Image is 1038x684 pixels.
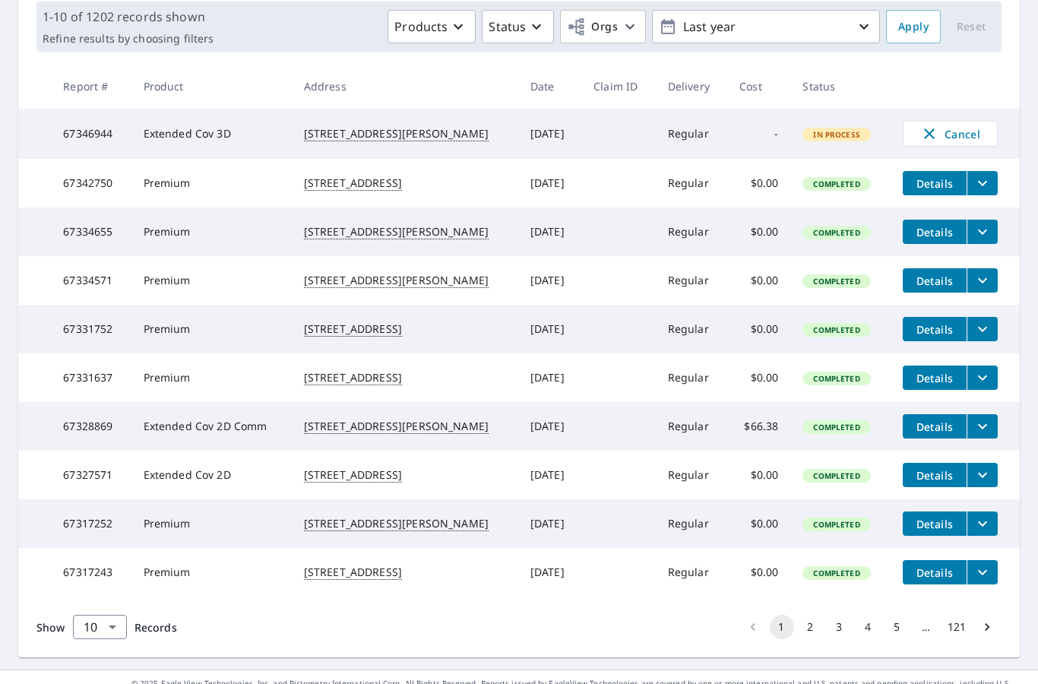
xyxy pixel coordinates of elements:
[967,366,998,390] button: filesDropdownBtn-67331637
[903,220,967,244] button: detailsBtn-67334655
[131,207,292,256] td: Premium
[903,317,967,341] button: detailsBtn-67331752
[804,519,869,530] span: Completed
[903,366,967,390] button: detailsBtn-67331637
[518,548,581,597] td: [DATE]
[967,560,998,584] button: filesDropdownBtn-67317243
[727,305,790,353] td: $0.00
[394,17,448,36] p: Products
[804,568,869,578] span: Completed
[727,256,790,305] td: $0.00
[739,615,1002,639] nav: pagination navigation
[518,305,581,353] td: [DATE]
[886,10,941,43] button: Apply
[804,422,869,432] span: Completed
[914,619,938,635] div: …
[43,32,214,46] p: Refine results by choosing filters
[51,305,131,353] td: 67331752
[656,548,727,597] td: Regular
[131,402,292,451] td: Extended Cov 2D Comm
[652,10,880,43] button: Last year
[967,171,998,195] button: filesDropdownBtn-67342750
[912,322,957,337] span: Details
[656,402,727,451] td: Regular
[51,109,131,159] td: 67346944
[131,353,292,402] td: Premium
[919,125,982,143] span: Cancel
[727,159,790,207] td: $0.00
[656,207,727,256] td: Regular
[73,606,127,648] div: 10
[912,565,957,580] span: Details
[656,109,727,159] td: Regular
[292,64,518,109] th: Address
[656,159,727,207] td: Regular
[73,615,127,639] div: Show 10 records
[727,64,790,109] th: Cost
[804,325,869,335] span: Completed
[912,225,957,239] span: Details
[51,402,131,451] td: 67328869
[51,548,131,597] td: 67317243
[131,305,292,353] td: Premium
[656,256,727,305] td: Regular
[677,14,855,40] p: Last year
[804,276,869,287] span: Completed
[727,548,790,597] td: $0.00
[885,615,910,639] button: Go to page 5
[131,159,292,207] td: Premium
[518,451,581,499] td: [DATE]
[518,159,581,207] td: [DATE]
[656,353,727,402] td: Regular
[727,402,790,451] td: $66.38
[912,274,957,288] span: Details
[131,451,292,499] td: Extended Cov 2D
[131,499,292,548] td: Premium
[656,64,727,109] th: Delivery
[518,499,581,548] td: [DATE]
[581,64,656,109] th: Claim ID
[51,207,131,256] td: 67334655
[912,468,957,483] span: Details
[567,17,618,36] span: Orgs
[656,451,727,499] td: Regular
[727,499,790,548] td: $0.00
[856,615,881,639] button: Go to page 4
[131,109,292,159] td: Extended Cov 3D
[943,615,970,639] button: Go to page 121
[912,517,957,531] span: Details
[51,64,131,109] th: Report #
[912,176,957,191] span: Details
[967,220,998,244] button: filesDropdownBtn-67334655
[804,179,869,189] span: Completed
[903,171,967,195] button: detailsBtn-67342750
[967,414,998,439] button: filesDropdownBtn-67328869
[903,121,998,147] button: Cancel
[131,548,292,597] td: Premium
[656,499,727,548] td: Regular
[727,451,790,499] td: $0.00
[727,207,790,256] td: $0.00
[903,414,967,439] button: detailsBtn-67328869
[903,463,967,487] button: detailsBtn-67327571
[967,511,998,536] button: filesDropdownBtn-67317252
[51,499,131,548] td: 67317252
[51,353,131,402] td: 67331637
[804,470,869,481] span: Completed
[482,10,554,43] button: Status
[51,256,131,305] td: 67334571
[804,129,869,140] span: In Process
[912,420,957,434] span: Details
[131,64,292,109] th: Product
[770,615,794,639] button: page 1
[790,64,891,109] th: Status
[967,268,998,293] button: filesDropdownBtn-67334571
[975,615,999,639] button: Go to next page
[489,17,526,36] p: Status
[727,353,790,402] td: $0.00
[912,371,957,385] span: Details
[131,256,292,305] td: Premium
[134,620,177,635] span: Records
[518,109,581,159] td: [DATE]
[51,451,131,499] td: 67327571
